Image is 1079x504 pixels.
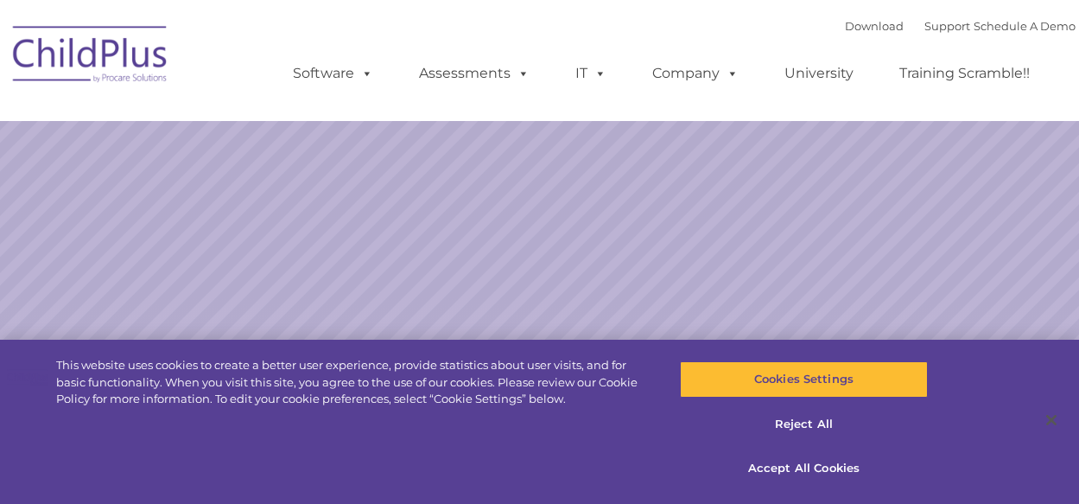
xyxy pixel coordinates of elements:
a: Schedule A Demo [974,19,1076,33]
a: IT [558,56,624,91]
button: Reject All [680,406,928,443]
button: Close [1032,401,1070,439]
a: Company [635,56,756,91]
button: Accept All Cookies [680,450,928,487]
a: Support [924,19,970,33]
a: Software [276,56,390,91]
div: This website uses cookies to create a better user experience, provide statistics about user visit... [56,357,647,408]
img: ChildPlus by Procare Solutions [4,14,177,100]
a: Training Scramble!! [882,56,1047,91]
a: University [767,56,871,91]
a: Assessments [402,56,547,91]
font: | [845,19,1076,33]
a: Download [845,19,904,33]
button: Cookies Settings [680,361,928,398]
